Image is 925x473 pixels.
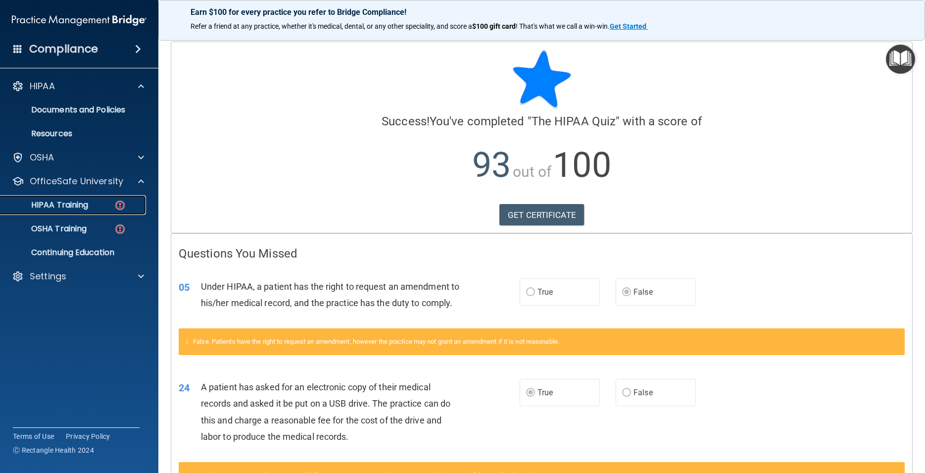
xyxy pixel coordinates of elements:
span: Under HIPAA, a patient has the right to request an amendment to his/her medical record, and the p... [201,281,459,308]
input: True [526,389,535,397]
span: Success! [382,114,430,128]
span: 100 [553,145,611,185]
span: The HIPAA Quiz [532,114,616,128]
input: True [526,289,535,296]
p: OSHA [30,152,54,163]
span: A patient has asked for an electronic copy of their medical records and asked it be put on a USB ... [201,382,450,442]
img: danger-circle.6113f641.png [114,223,126,235]
h4: Questions You Missed [179,247,905,260]
span: 24 [179,382,190,394]
input: False [622,389,631,397]
a: Privacy Policy [66,431,110,441]
span: out of [513,163,552,180]
span: Ⓒ Rectangle Health 2024 [13,445,94,455]
a: Get Started [610,22,648,30]
span: True [537,388,553,397]
span: False [633,388,653,397]
span: Refer a friend at any practice, whether it's medical, dental, or any other speciality, and score a [191,22,472,30]
a: OSHA [12,152,144,163]
p: OfficeSafe University [30,175,123,187]
img: PMB logo [12,10,146,30]
span: False. Patients have the right to request an amendment, however the practice may not grant an ame... [193,338,559,345]
strong: $100 gift card [472,22,516,30]
img: blue-star-rounded.9d042014.png [512,50,572,109]
input: False [622,289,631,296]
h4: Compliance [29,42,98,56]
span: 93 [472,145,511,185]
p: Settings [30,270,66,282]
a: HIPAA [12,80,144,92]
p: Resources [6,129,142,139]
a: Settings [12,270,144,282]
strong: Get Started [610,22,646,30]
p: Earn $100 for every practice you refer to Bridge Compliance! [191,7,893,17]
span: True [537,287,553,297]
button: Open Resource Center [886,45,915,74]
a: GET CERTIFICATE [499,204,584,226]
span: 05 [179,281,190,293]
p: HIPAA [30,80,55,92]
p: HIPAA Training [6,200,88,210]
a: OfficeSafe University [12,175,144,187]
p: Documents and Policies [6,105,142,115]
span: False [633,287,653,297]
p: Continuing Education [6,248,142,258]
h4: You've completed " " with a score of [179,115,905,128]
a: Terms of Use [13,431,54,441]
span: ! That's what we call a win-win. [516,22,610,30]
p: OSHA Training [6,224,87,234]
img: danger-circle.6113f641.png [114,199,126,211]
